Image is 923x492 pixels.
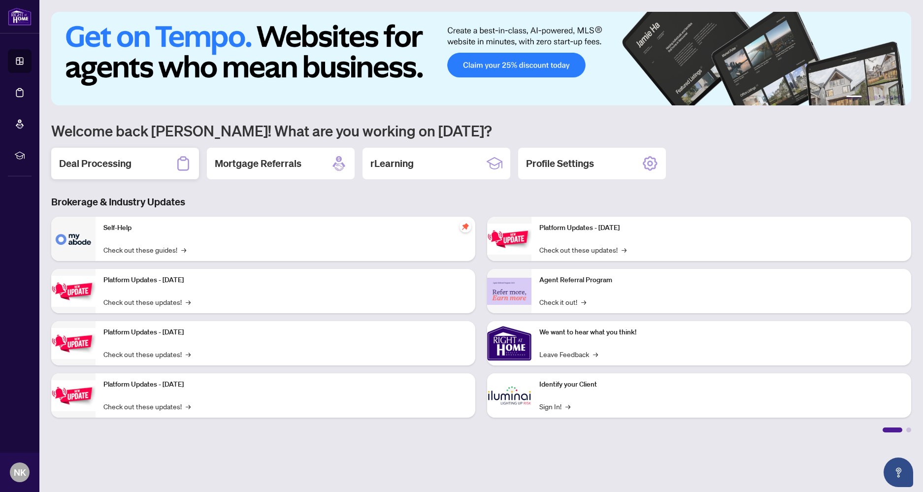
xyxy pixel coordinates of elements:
[103,244,186,255] a: Check out these guides!→
[882,96,886,99] button: 4
[593,349,598,360] span: →
[874,96,878,99] button: 3
[539,244,626,255] a: Check out these updates!→
[103,296,191,307] a: Check out these updates!→
[897,96,901,99] button: 6
[103,275,467,286] p: Platform Updates - [DATE]
[51,217,96,261] img: Self-Help
[59,157,132,170] h2: Deal Processing
[51,12,911,105] img: Slide 0
[539,349,598,360] a: Leave Feedback→
[103,349,191,360] a: Check out these updates!→
[14,465,26,479] span: NK
[884,458,913,487] button: Open asap
[487,224,531,255] img: Platform Updates - June 23, 2025
[186,401,191,412] span: →
[526,157,594,170] h2: Profile Settings
[370,157,414,170] h2: rLearning
[103,401,191,412] a: Check out these updates!→
[890,96,893,99] button: 5
[539,327,903,338] p: We want to hear what you think!
[539,401,570,412] a: Sign In!→
[103,379,467,390] p: Platform Updates - [DATE]
[460,221,471,232] span: pushpin
[846,96,862,99] button: 1
[51,121,911,140] h1: Welcome back [PERSON_NAME]! What are you working on [DATE]?
[866,96,870,99] button: 2
[539,296,586,307] a: Check it out!→
[539,275,903,286] p: Agent Referral Program
[186,349,191,360] span: →
[181,244,186,255] span: →
[215,157,301,170] h2: Mortgage Referrals
[487,278,531,305] img: Agent Referral Program
[487,321,531,365] img: We want to hear what you think!
[51,195,911,209] h3: Brokerage & Industry Updates
[8,7,32,26] img: logo
[51,380,96,411] img: Platform Updates - July 8, 2025
[186,296,191,307] span: →
[51,276,96,307] img: Platform Updates - September 16, 2025
[103,327,467,338] p: Platform Updates - [DATE]
[51,328,96,359] img: Platform Updates - July 21, 2025
[565,401,570,412] span: →
[581,296,586,307] span: →
[539,379,903,390] p: Identify your Client
[622,244,626,255] span: →
[487,373,531,418] img: Identify your Client
[103,223,467,233] p: Self-Help
[539,223,903,233] p: Platform Updates - [DATE]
